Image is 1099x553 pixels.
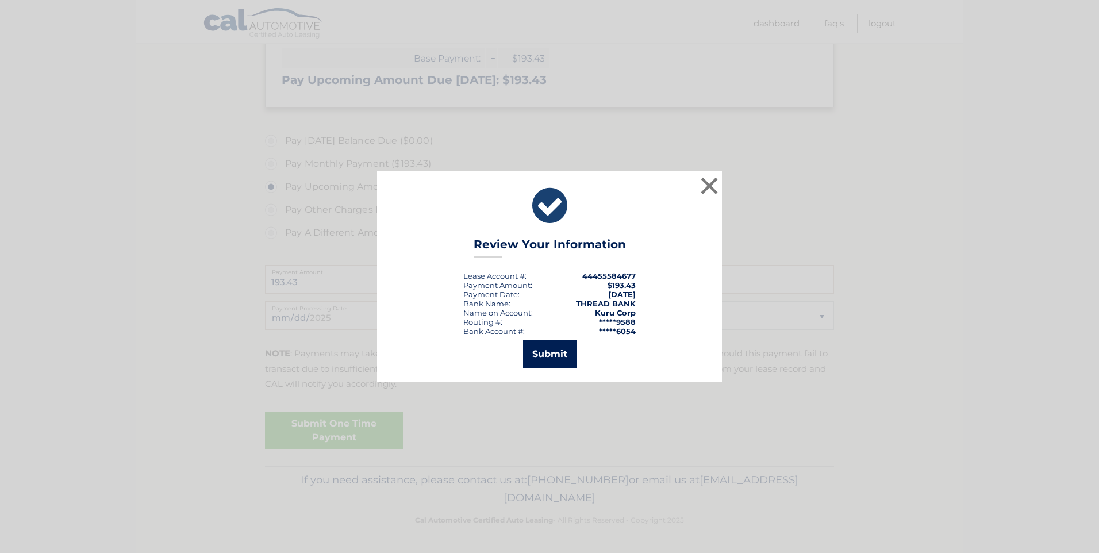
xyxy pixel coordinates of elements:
button: Submit [523,340,577,368]
div: Bank Account #: [463,327,525,336]
strong: Kuru Corp [595,308,636,317]
div: Name on Account: [463,308,533,317]
span: $193.43 [608,281,636,290]
div: Bank Name: [463,299,510,308]
span: [DATE] [608,290,636,299]
div: Payment Amount: [463,281,532,290]
div: : [463,290,520,299]
div: Lease Account #: [463,271,527,281]
div: Routing #: [463,317,502,327]
strong: 44455584677 [582,271,636,281]
button: × [698,174,721,197]
span: Payment Date [463,290,518,299]
h3: Review Your Information [474,237,626,258]
strong: THREAD BANK [576,299,636,308]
